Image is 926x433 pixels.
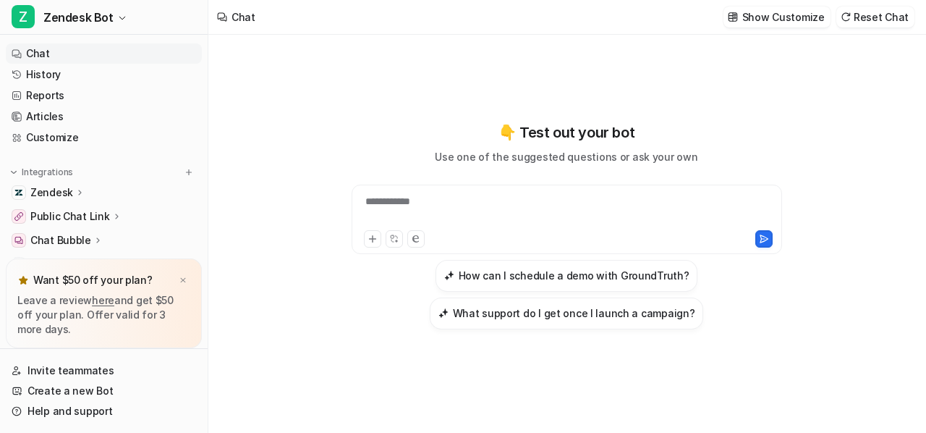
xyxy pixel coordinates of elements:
[459,268,689,283] h3: How can I schedule a demo with GroundTruth?
[30,233,91,248] p: Chat Bubble
[6,381,202,401] a: Create a new Bot
[12,5,35,28] span: Z
[6,85,202,106] a: Reports
[6,401,202,421] a: Help and support
[6,106,202,127] a: Articles
[33,273,153,287] p: Want $50 off your plan?
[435,149,697,164] p: Use one of the suggested questions or ask your own
[30,185,73,200] p: Zendesk
[6,165,77,180] button: Integrations
[12,257,26,272] img: explore all integrations
[444,270,454,281] img: How can I schedule a demo with GroundTruth?
[30,253,196,276] span: Explore all integrations
[728,12,738,22] img: customize
[184,167,194,177] img: menu_add.svg
[6,254,202,274] a: Explore all integrations
[17,274,29,286] img: star
[14,212,23,221] img: Public Chat Link
[453,306,695,321] h3: What support do I get once I launch a campaign?
[498,122,634,143] p: 👇 Test out your bot
[9,167,19,177] img: expand menu
[43,7,114,28] span: Zendesk Bot
[438,308,449,319] img: What support do I get once I launch a campaign?
[836,7,914,28] button: Reset Chat
[841,12,851,22] img: reset
[30,209,110,224] p: Public Chat Link
[231,9,255,25] div: Chat
[17,293,190,337] p: Leave a review and get $50 off your plan. Offer valid for 3 more days.
[723,7,831,28] button: Show Customize
[14,188,23,197] img: Zendesk
[6,361,202,381] a: Invite teammates
[14,236,23,245] img: Chat Bubble
[742,9,825,25] p: Show Customize
[22,167,73,178] p: Integrations
[430,298,704,329] button: What support do I get once I launch a campaign?What support do I get once I launch a campaign?
[6,43,202,64] a: Chat
[92,294,114,306] a: here
[179,276,187,285] img: x
[6,64,202,85] a: History
[6,127,202,148] a: Customize
[436,260,698,292] button: How can I schedule a demo with GroundTruth?How can I schedule a demo with GroundTruth?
